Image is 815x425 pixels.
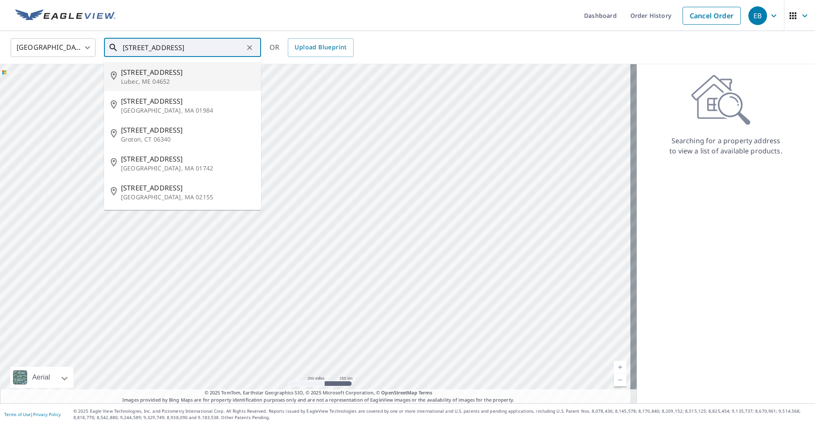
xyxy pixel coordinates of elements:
img: EV Logo [15,9,115,22]
span: Upload Blueprint [295,42,346,53]
a: OpenStreetMap [381,389,417,396]
a: Privacy Policy [33,411,61,417]
div: [GEOGRAPHIC_DATA] [11,36,96,59]
span: [STREET_ADDRESS] [121,67,254,77]
input: Search by address or latitude-longitude [123,36,244,59]
p: Searching for a property address to view a list of available products. [669,136,783,156]
div: Aerial [30,367,53,388]
span: [STREET_ADDRESS] [121,125,254,135]
p: Lubec, ME 04652 [121,77,254,86]
span: [STREET_ADDRESS] [121,96,254,106]
p: [GEOGRAPHIC_DATA], MA 01984 [121,106,254,115]
span: [STREET_ADDRESS] [121,183,254,193]
div: EB [748,6,767,25]
p: Groton, CT 06340 [121,135,254,144]
a: Terms of Use [4,411,31,417]
p: [GEOGRAPHIC_DATA], MA 01742 [121,164,254,173]
span: © 2025 TomTom, Earthstar Geographics SIO, © 2025 Microsoft Corporation, © [205,389,433,397]
p: [GEOGRAPHIC_DATA], MA 02155 [121,193,254,201]
p: | [4,412,61,417]
span: [STREET_ADDRESS] [121,154,254,164]
a: Current Level 5, Zoom Out [614,374,627,386]
button: Clear [244,42,256,54]
p: © 2025 Eagle View Technologies, Inc. and Pictometry International Corp. All Rights Reserved. Repo... [73,408,811,421]
a: Upload Blueprint [288,38,353,57]
a: Current Level 5, Zoom In [614,361,627,374]
a: Cancel Order [683,7,741,25]
div: Aerial [10,367,73,388]
a: Terms [419,389,433,396]
div: OR [270,38,354,57]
